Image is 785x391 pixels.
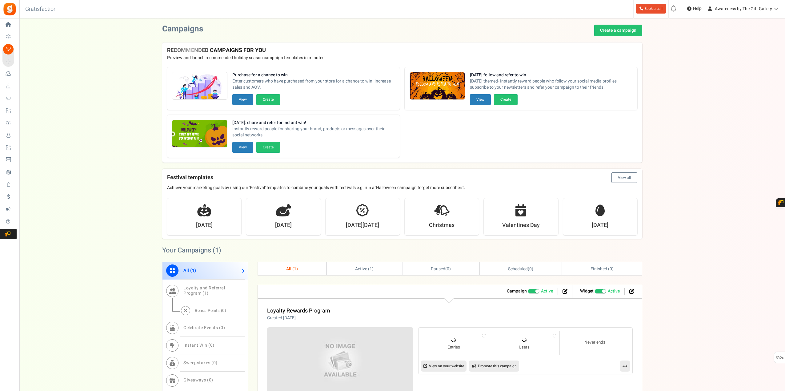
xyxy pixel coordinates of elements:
img: Recommended Campaigns [410,72,465,100]
span: Sweepstakes ( ) [183,360,218,366]
small: Users [495,345,553,350]
span: Giveaways ( ) [183,377,213,383]
span: 0 [221,324,223,331]
img: loader_16.gif [522,337,527,342]
span: Active [541,288,553,294]
span: All ( ) [286,266,298,272]
span: Active ( ) [355,266,374,272]
a: Book a call [636,4,666,14]
span: Loyalty and Referral Program ( ) [183,285,225,296]
span: Awareness by The Gift Gallery [715,6,772,12]
span: ( ) [508,266,533,272]
span: Celebrate Events ( ) [183,324,225,331]
a: Create a campaign [594,25,642,36]
strong: Widget [580,288,594,294]
span: 0 [447,266,449,272]
strong: [DATE][DATE] [346,221,379,229]
a: Help [685,4,704,14]
h2: Campaigns [162,25,203,34]
strong: Valentines Day [502,221,540,229]
button: View all [611,172,637,183]
span: FAQs [775,352,784,364]
span: [DATE] themed- Instantly reward people who follow your social media profiles, subscribe to your n... [470,78,632,91]
button: View [232,142,253,153]
img: loader_16.gif [451,337,456,342]
span: Paused [431,266,445,272]
span: 1 [204,290,207,296]
strong: [DATE] [592,221,608,229]
p: Achieve your marketing goals by using our 'Festival' templates to combine your goals with festiva... [167,185,637,191]
strong: [DATE] follow and refer to win [470,72,632,78]
span: Active [608,288,620,294]
small: Entries [425,345,483,350]
button: View [470,94,491,105]
button: Create [256,142,280,153]
img: Recommended Campaigns [172,72,227,100]
a: View on your website [421,361,467,372]
p: Created [DATE] [267,315,330,321]
span: Help [691,6,702,12]
span: 1 [370,266,372,272]
h4: Festival templates [167,172,637,183]
h2: Your Campaigns ( ) [162,247,221,253]
span: 0 [529,266,532,272]
span: Finished ( ) [591,266,613,272]
strong: [DATE] [196,221,213,229]
span: Instantly reward people for sharing your brand, products or messages over their social networks [232,126,395,138]
button: Create [494,94,518,105]
span: 0 [209,377,212,383]
span: 1 [192,267,195,274]
span: All ( ) [183,267,196,274]
span: Scheduled [508,266,528,272]
span: 0 [210,342,213,349]
small: Never ends [566,340,624,345]
a: Loyalty Rewards Program [267,307,330,315]
h4: RECOMMENDED CAMPAIGNS FOR YOU [167,47,637,54]
li: Widget activated [575,288,625,295]
a: Promote this campaign [469,361,519,372]
span: Enter customers who have purchased from your store for a chance to win. Increase sales and AOV. [232,78,395,91]
button: View [232,94,253,105]
p: Preview and launch recommended holiday season campaign templates in minutes! [167,55,637,61]
strong: [DATE]: share and refer for instant win! [232,120,395,126]
span: Instant Win ( ) [183,342,214,349]
img: Gratisfaction [3,2,17,16]
button: Create [256,94,280,105]
span: ( ) [431,266,451,272]
span: 0 [222,308,225,313]
strong: Purchase for a chance to win [232,72,395,78]
span: 0 [610,266,612,272]
span: 1 [294,266,296,272]
strong: Christmas [429,221,455,229]
span: 1 [215,245,219,255]
img: Recommended Campaigns [172,120,227,148]
strong: [DATE] [275,221,292,229]
span: Bonus Points ( ) [195,308,226,313]
strong: Campaign [507,288,527,294]
h3: Gratisfaction [18,3,63,15]
span: 0 [213,360,216,366]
